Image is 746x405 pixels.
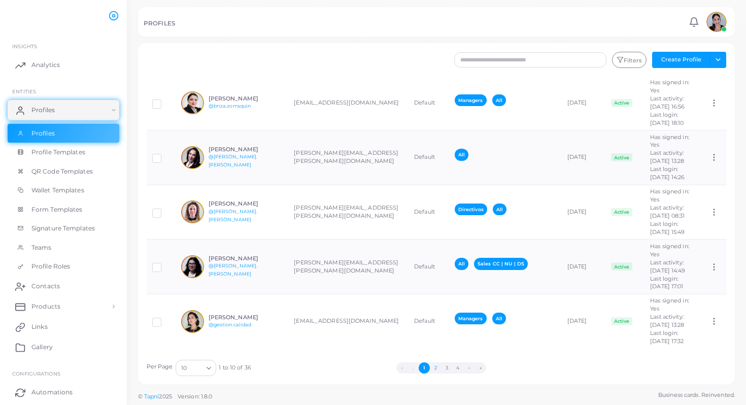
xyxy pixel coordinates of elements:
[209,322,252,327] a: @gestion.calidad
[706,12,727,32] img: avatar
[144,20,175,27] h5: PROFILES
[159,392,172,401] span: 2025
[8,143,119,162] a: Profile Templates
[650,275,683,290] span: Last login: [DATE] 17:01
[288,294,409,348] td: [EMAIL_ADDRESS][DOMAIN_NAME]
[650,95,685,110] span: Last activity: [DATE] 16:56
[650,188,689,203] span: Has signed in: Yes
[703,12,729,32] a: avatar
[492,94,506,106] span: All
[178,393,213,400] span: Version: 1.8.0
[8,162,119,181] a: QR Code Templates
[31,243,52,252] span: Teams
[8,124,119,143] a: Profiles
[8,238,119,257] a: Teams
[31,388,73,397] span: Automations
[181,200,204,223] img: avatar
[650,133,689,149] span: Has signed in: Yes
[493,204,506,215] span: All
[31,60,60,70] span: Analytics
[31,282,60,291] span: Contacts
[658,391,735,399] span: Business cards. Reinvented.
[409,76,449,130] td: Default
[474,258,528,269] span: Sales CC | NU | DS
[31,129,55,138] span: Profiles
[31,302,60,311] span: Products
[12,88,36,94] span: ENTITIES
[8,382,119,402] a: Automations
[611,262,632,271] span: Active
[8,276,119,296] a: Contacts
[652,52,710,68] button: Create Profile
[650,329,684,345] span: Last login: [DATE] 17:32
[181,91,204,114] img: avatar
[209,200,283,207] h6: [PERSON_NAME]
[475,362,486,374] button: Go to last page
[181,146,204,169] img: avatar
[611,317,632,325] span: Active
[138,392,212,401] span: ©
[409,240,449,294] td: Default
[650,149,684,164] span: Last activity: [DATE] 13:28
[144,393,159,400] a: Tapni
[12,43,37,49] span: INSIGHTS
[455,204,487,215] span: Directivos
[409,294,449,348] td: Default
[8,55,119,75] a: Analytics
[419,362,430,374] button: Go to page 1
[430,362,441,374] button: Go to page 2
[650,220,685,235] span: Last login: [DATE] 15:49
[464,362,475,374] button: Go to next page
[650,259,685,274] span: Last activity: [DATE] 14:49
[209,255,283,262] h6: [PERSON_NAME]
[219,364,251,372] span: 1 to 10 of 36
[209,263,258,277] a: @[PERSON_NAME].[PERSON_NAME]
[492,313,506,324] span: All
[31,167,93,176] span: QR Code Templates
[288,240,409,294] td: [PERSON_NAME][EMAIL_ADDRESS][PERSON_NAME][DOMAIN_NAME]
[251,362,631,374] ul: Pagination
[650,297,689,312] span: Has signed in: Yes
[650,111,684,126] span: Last login: [DATE] 18:10
[8,257,119,276] a: Profile Roles
[147,363,173,371] label: Per Page
[181,255,204,278] img: avatar
[288,76,409,130] td: [EMAIL_ADDRESS][DOMAIN_NAME]
[650,165,685,181] span: Last login: [DATE] 14:26
[650,313,684,328] span: Last activity: [DATE] 13:28
[8,181,119,200] a: Wallet Templates
[181,363,187,374] span: 10
[562,294,606,348] td: [DATE]
[650,204,685,219] span: Last activity: [DATE] 08:31
[8,317,119,337] a: Links
[12,370,60,377] span: Configurations
[31,148,85,157] span: Profile Templates
[209,103,251,109] a: @briza.zorraquin
[611,153,632,161] span: Active
[209,146,283,153] h6: [PERSON_NAME]
[31,322,48,331] span: Links
[31,106,55,115] span: Profiles
[612,52,647,68] button: Filters
[650,243,689,258] span: Has signed in: Yes
[441,362,452,374] button: Go to page 3
[288,185,409,240] td: [PERSON_NAME][EMAIL_ADDRESS][PERSON_NAME][DOMAIN_NAME]
[209,95,283,102] h6: [PERSON_NAME]
[8,200,119,219] a: Form Templates
[31,343,53,352] span: Gallery
[562,185,606,240] td: [DATE]
[611,99,632,107] span: Active
[31,262,70,271] span: Profile Roles
[562,76,606,130] td: [DATE]
[188,362,202,374] input: Search for option
[31,186,84,195] span: Wallet Templates
[562,240,606,294] td: [DATE]
[288,130,409,185] td: [PERSON_NAME][EMAIL_ADDRESS][PERSON_NAME][DOMAIN_NAME]
[409,185,449,240] td: Default
[209,154,258,167] a: @[PERSON_NAME].[PERSON_NAME]
[455,149,468,160] span: All
[8,337,119,357] a: Gallery
[611,208,632,216] span: Active
[455,313,487,324] span: Managers
[181,310,204,333] img: avatar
